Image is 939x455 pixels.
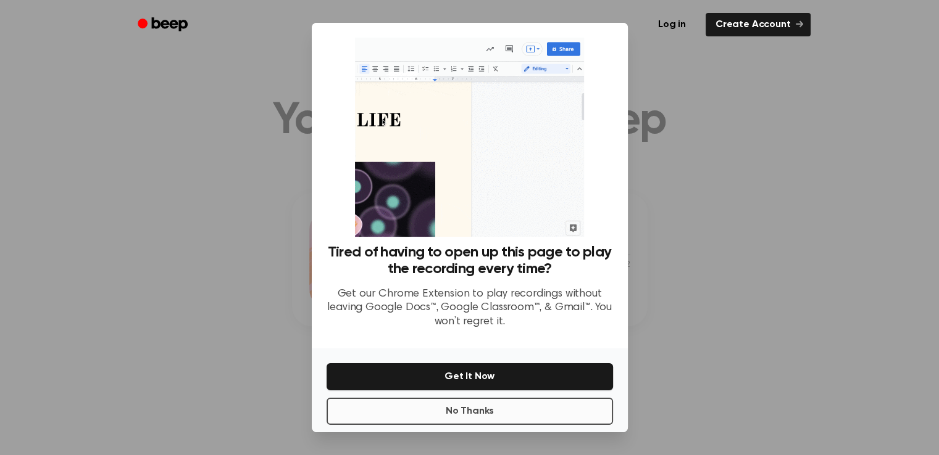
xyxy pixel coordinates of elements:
[646,10,698,39] a: Log in
[129,13,199,37] a: Beep
[327,287,613,329] p: Get our Chrome Extension to play recordings without leaving Google Docs™, Google Classroom™, & Gm...
[327,244,613,277] h3: Tired of having to open up this page to play the recording every time?
[327,363,613,390] button: Get It Now
[706,13,811,36] a: Create Account
[327,398,613,425] button: No Thanks
[355,38,584,237] img: Beep extension in action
